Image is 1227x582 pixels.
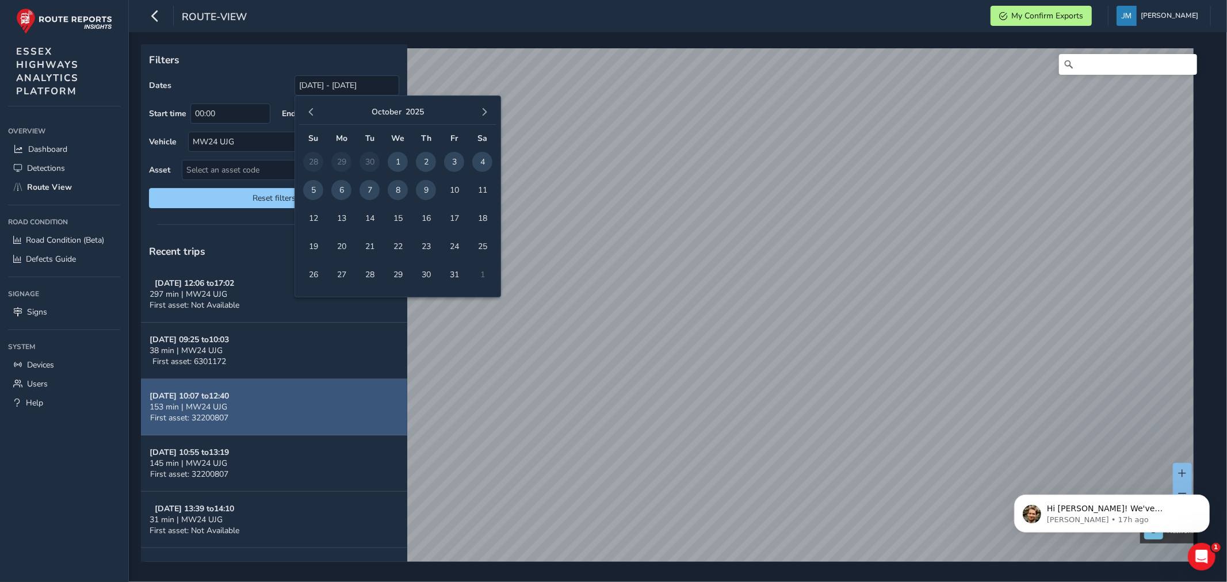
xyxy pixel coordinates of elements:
[8,355,120,374] a: Devices
[26,254,76,265] span: Defects Guide
[388,152,408,172] span: 1
[150,447,229,458] strong: [DATE] 10:55 to 13:19
[444,265,464,285] span: 31
[28,144,67,155] span: Dashboard
[388,208,408,228] span: 15
[8,250,120,269] a: Defects Guide
[152,356,226,367] span: First asset: 6301172
[472,208,492,228] span: 18
[303,208,323,228] span: 12
[26,235,104,246] span: Road Condition (Beta)
[8,159,120,178] a: Detections
[444,180,464,200] span: 10
[8,393,120,412] a: Help
[50,33,197,134] span: Hi [PERSON_NAME]! We've implemented several performance improvements. Before we release the chang...
[155,278,234,289] strong: [DATE] 12:06 to 17:02
[416,236,436,256] span: 23
[149,244,205,258] span: Recent trips
[303,180,323,200] span: 5
[50,44,198,55] p: Message from Mikko, sent 17h ago
[472,152,492,172] span: 4
[360,236,380,256] span: 21
[8,122,120,140] div: Overview
[150,390,229,401] strong: [DATE] 10:07 to 12:40
[444,236,464,256] span: 24
[16,45,79,98] span: ESSEX HIGHWAYS ANALYTICS PLATFORM
[150,345,223,356] span: 38 min | MW24 UJG
[303,265,323,285] span: 26
[388,180,408,200] span: 8
[150,458,227,469] span: 145 min | MW24 UJG
[150,401,227,412] span: 153 min | MW24 UJG
[444,152,464,172] span: 3
[150,525,239,536] span: First asset: Not Available
[149,108,186,119] label: Start time
[1059,54,1197,75] input: Search
[416,265,436,285] span: 30
[189,132,380,151] div: MW24 UJG
[1211,543,1221,552] span: 1
[155,503,234,514] strong: [DATE] 13:39 to 14:10
[150,289,227,300] span: 297 min | MW24 UJG
[27,378,48,389] span: Users
[8,213,120,231] div: Road Condition
[149,52,399,67] p: Filters
[182,160,380,179] span: Select an asset code
[141,435,407,492] button: [DATE] 10:55 to13:19145 min | MW24 UJGFirst asset: 32200807
[141,323,407,379] button: [DATE] 09:25 to10:0338 min | MW24 UJGFirst asset: 6301172
[8,140,120,159] a: Dashboard
[331,208,351,228] span: 13
[27,307,47,317] span: Signs
[8,303,120,321] a: Signs
[149,164,170,175] label: Asset
[8,374,120,393] a: Users
[450,133,458,144] span: Fr
[360,208,380,228] span: 14
[477,133,487,144] span: Sa
[149,80,171,91] label: Dates
[8,338,120,355] div: System
[1011,10,1083,21] span: My Confirm Exports
[282,108,315,119] label: End time
[150,334,229,345] strong: [DATE] 09:25 to 10:03
[1141,6,1198,26] span: [PERSON_NAME]
[141,266,407,323] button: [DATE] 12:06 to17:02297 min | MW24 UJGFirst asset: Not Available
[416,208,436,228] span: 16
[331,180,351,200] span: 6
[150,514,223,525] span: 31 min | MW24 UJG
[472,180,492,200] span: 11
[27,359,54,370] span: Devices
[149,136,177,147] label: Vehicle
[997,470,1227,551] iframe: Intercom notifications message
[308,133,318,144] span: Su
[388,265,408,285] span: 29
[150,560,229,570] strong: [DATE] 08:57 to 09:39
[421,133,431,144] span: Th
[150,300,239,311] span: First asset: Not Available
[1117,6,1202,26] button: [PERSON_NAME]
[360,180,380,200] span: 7
[145,48,1194,575] canvas: Map
[158,193,391,204] span: Reset filters
[182,10,247,26] span: route-view
[472,236,492,256] span: 25
[26,397,43,408] span: Help
[8,285,120,303] div: Signage
[149,188,399,208] button: Reset filters
[388,236,408,256] span: 22
[365,133,374,144] span: Tu
[141,379,407,435] button: [DATE] 10:07 to12:40153 min | MW24 UJGFirst asset: 32200807
[8,178,120,197] a: Route View
[444,208,464,228] span: 17
[27,182,72,193] span: Route View
[150,469,228,480] span: First asset: 32200807
[372,106,402,117] button: October
[1188,543,1215,570] iframe: Intercom live chat
[141,492,407,548] button: [DATE] 13:39 to14:1031 min | MW24 UJGFirst asset: Not Available
[331,236,351,256] span: 20
[991,6,1092,26] button: My Confirm Exports
[336,133,347,144] span: Mo
[416,180,436,200] span: 9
